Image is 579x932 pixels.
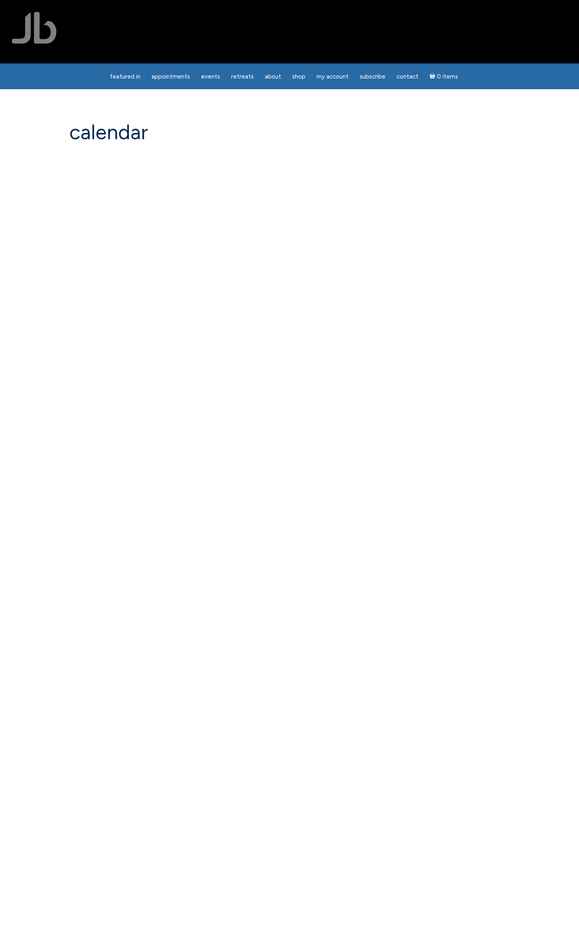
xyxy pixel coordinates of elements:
a: Shop [288,69,310,84]
i: Cart [429,73,437,80]
a: Events [196,69,225,84]
img: Jamie Butler. The Everyday Medium [12,12,57,44]
span: Shop [292,73,305,80]
span: My Account [316,73,349,80]
span: Contact [397,73,418,80]
span: Events [201,73,220,80]
a: About [260,69,286,84]
span: Retreats [231,73,254,80]
h1: Calendar [69,121,510,144]
a: Contact [392,69,423,84]
a: My Account [312,69,353,84]
a: Cart0 items [425,68,463,84]
span: Appointments [151,73,190,80]
a: Subscribe [355,69,390,84]
span: About [265,73,281,80]
span: Subscribe [360,73,385,80]
span: 0 items [437,74,458,80]
a: featured in [105,69,145,84]
a: Retreats [226,69,259,84]
span: featured in [110,73,140,80]
a: Appointments [147,69,195,84]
